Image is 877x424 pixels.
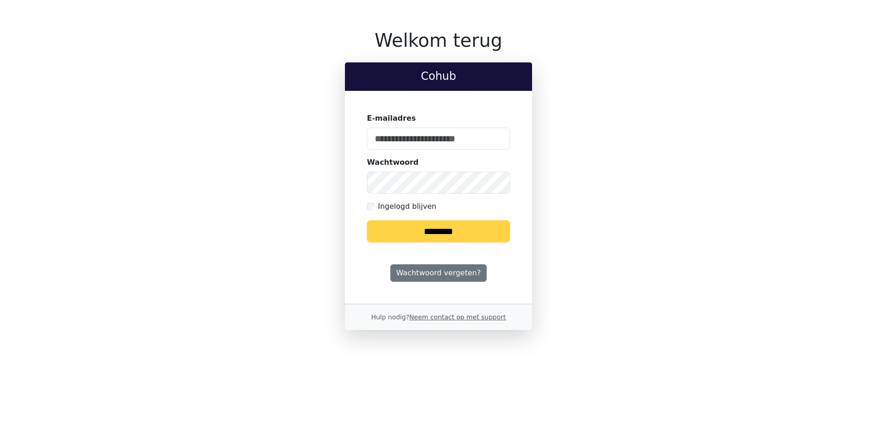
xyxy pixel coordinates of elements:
a: Wachtwoord vergeten? [390,264,487,282]
label: Wachtwoord [367,157,419,168]
label: E-mailadres [367,113,416,124]
h2: Cohub [352,70,525,83]
a: Neem contact op met support [409,313,505,321]
label: Ingelogd blijven [378,201,436,212]
small: Hulp nodig? [371,313,506,321]
h1: Welkom terug [345,29,532,51]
